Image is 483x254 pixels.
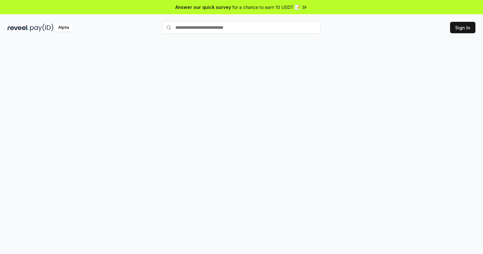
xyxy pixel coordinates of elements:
span: for a chance to earn 10 USDT 📝 [232,4,300,10]
img: reveel_dark [8,24,29,32]
div: Alpha [55,24,72,32]
span: Answer our quick survey [175,4,231,10]
img: pay_id [30,24,53,32]
button: Sign In [450,22,475,33]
